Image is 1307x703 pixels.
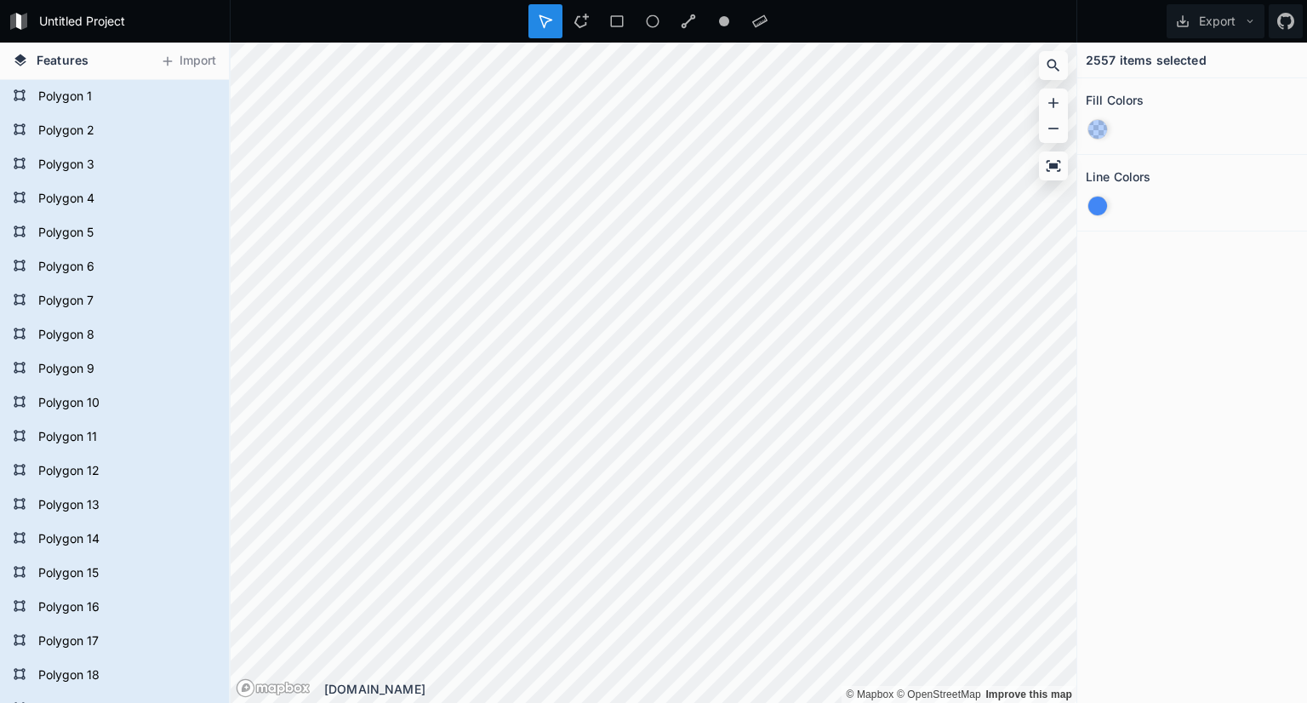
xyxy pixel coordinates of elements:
[151,48,225,75] button: Import
[897,689,981,700] a: OpenStreetMap
[1167,4,1264,38] button: Export
[324,680,1076,698] div: [DOMAIN_NAME]
[37,51,88,69] span: Features
[1086,51,1207,69] h4: 2557 items selected
[985,689,1072,700] a: Map feedback
[1086,163,1151,190] h2: Line Colors
[1086,87,1144,113] h2: Fill Colors
[846,689,893,700] a: Mapbox
[236,678,311,698] a: Mapbox logo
